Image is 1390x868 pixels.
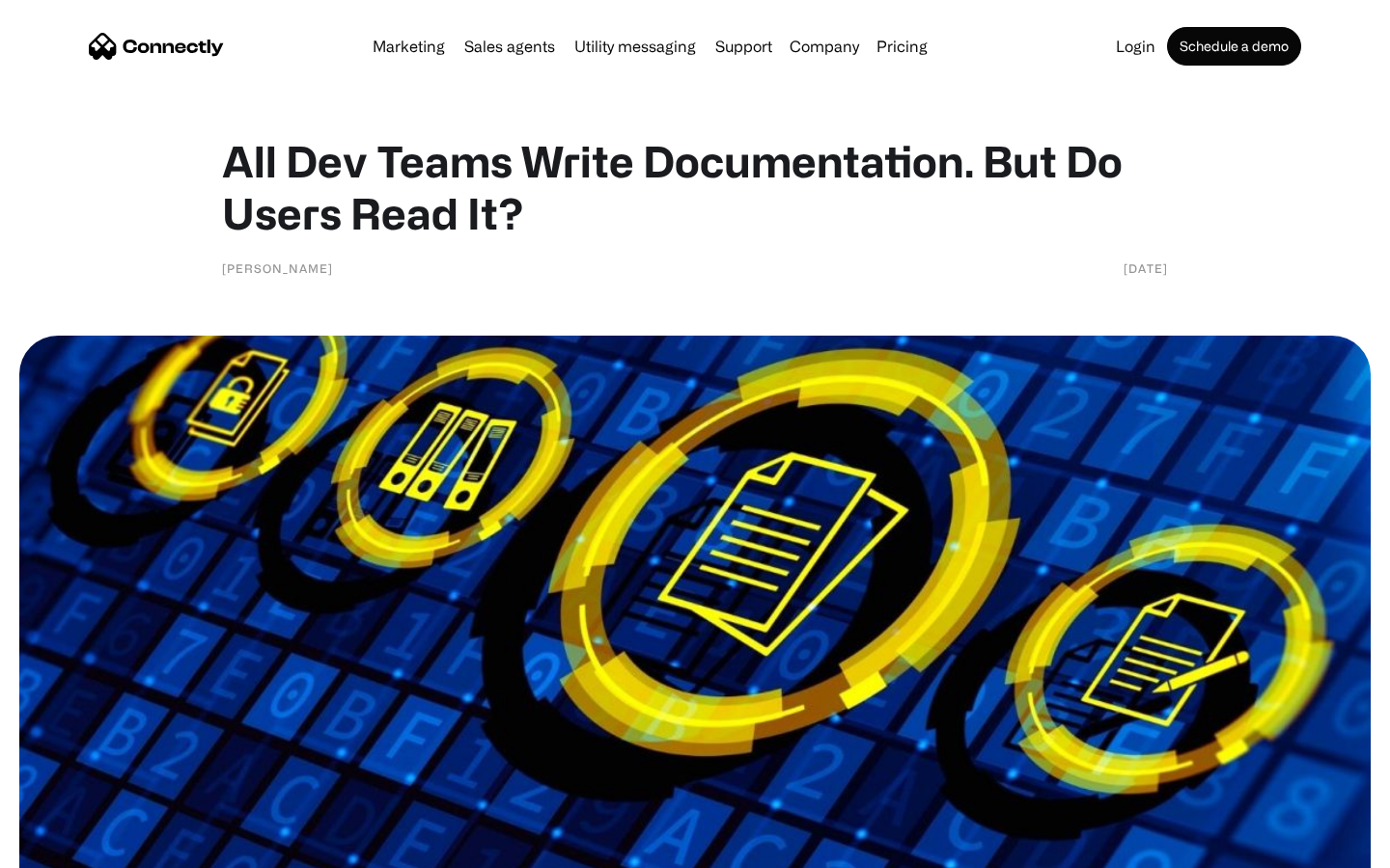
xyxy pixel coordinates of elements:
[567,39,704,54] a: Utility messaging
[457,39,563,54] a: Sales agents
[1108,39,1163,54] a: Login
[39,834,116,861] ul: Language list
[222,135,1168,239] h1: All Dev Teams Write Documentation. But Do Users Read It?
[708,39,780,54] a: Support
[790,33,859,60] div: Company
[19,834,116,861] aside: Language selected: English
[869,39,935,54] a: Pricing
[1167,27,1301,66] a: Schedule a demo
[222,258,333,278] div: [PERSON_NAME]
[365,39,453,54] a: Marketing
[1124,258,1168,278] div: [DATE]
